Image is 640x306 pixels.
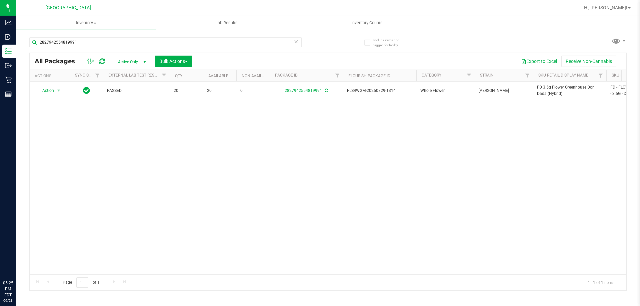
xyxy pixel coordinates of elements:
[16,20,156,26] span: Inventory
[75,73,101,78] a: Sync Status
[422,73,441,78] a: Category
[348,74,390,78] a: Flourish Package ID
[107,88,166,94] span: PASSED
[464,70,475,81] a: Filter
[159,70,170,81] a: Filter
[159,59,188,64] span: Bulk Actions
[156,16,297,30] a: Lab Results
[595,70,606,81] a: Filter
[207,88,232,94] span: 20
[240,88,266,94] span: 0
[36,86,54,95] span: Action
[584,5,627,10] span: Hi, [PERSON_NAME]!
[5,48,12,55] inline-svg: Inventory
[275,73,298,78] a: Package ID
[285,88,322,93] a: 2827942554819991
[420,88,471,94] span: Whole Flower
[373,38,407,48] span: Include items not tagged for facility
[347,88,412,94] span: FLSRWGM-20250729-1314
[294,37,298,46] span: Clear
[83,86,90,95] span: In Sync
[174,88,199,94] span: 20
[538,73,588,78] a: Sku Retail Display Name
[175,74,182,78] a: Qty
[297,16,437,30] a: Inventory Counts
[7,253,27,273] iframe: Resource center
[522,70,533,81] a: Filter
[5,19,12,26] inline-svg: Analytics
[332,70,343,81] a: Filter
[5,34,12,40] inline-svg: Inbound
[3,298,13,303] p: 09/23
[3,280,13,298] p: 05:25 PM EDT
[208,74,228,78] a: Available
[206,20,247,26] span: Lab Results
[342,20,392,26] span: Inventory Counts
[55,86,63,95] span: select
[45,5,91,11] span: [GEOGRAPHIC_DATA]
[582,277,620,287] span: 1 - 1 of 1 items
[5,77,12,83] inline-svg: Retail
[324,88,328,93] span: Sync from Compliance System
[35,58,82,65] span: All Packages
[5,62,12,69] inline-svg: Outbound
[537,84,602,97] span: FD 3.5g Flower Greenhouse Don Dada (Hybrid)
[16,16,156,30] a: Inventory
[612,73,632,78] a: SKU Name
[155,56,192,67] button: Bulk Actions
[35,74,67,78] div: Actions
[76,277,88,288] input: 1
[29,37,302,47] input: Search Package ID, Item Name, SKU, Lot or Part Number...
[242,74,271,78] a: Non-Available
[5,91,12,98] inline-svg: Reports
[479,88,529,94] span: [PERSON_NAME]
[108,73,161,78] a: External Lab Test Result
[561,56,616,67] button: Receive Non-Cannabis
[517,56,561,67] button: Export to Excel
[480,73,494,78] a: Strain
[92,70,103,81] a: Filter
[57,277,105,288] span: Page of 1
